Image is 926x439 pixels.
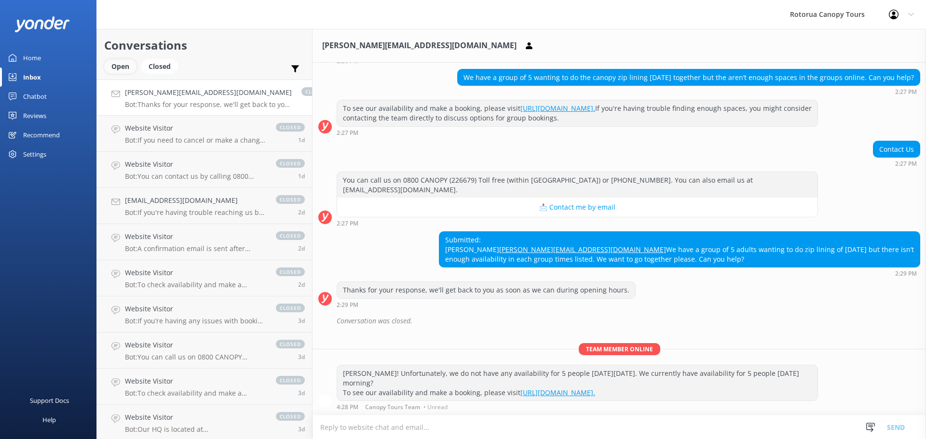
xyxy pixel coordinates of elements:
[298,280,305,289] span: Sep 20 2025 07:09pm (UTC +12:00) Pacific/Auckland
[97,224,312,260] a: Website VisitorBot:A confirmation email is sent after booking. If you need to check the details o...
[125,123,266,133] h4: Website Visitor
[439,232,920,267] div: Submitted: [PERSON_NAME] We have a group of 5 adults wanting to do zip lining of [DATE] but there...
[298,172,305,180] span: Sep 21 2025 09:40pm (UTC +12:00) Pacific/Auckland
[276,340,305,348] span: closed
[337,172,817,198] div: You can call us on 0800 CANOPY (226679) Toll free (within [GEOGRAPHIC_DATA]) or [PHONE_NUMBER]. Y...
[499,245,666,254] a: [PERSON_NAME][EMAIL_ADDRESS][DOMAIN_NAME]
[873,141,920,158] div: Contact Us
[337,282,635,298] div: Thanks for your response, we'll get back to you as soon as we can during opening hours.
[97,116,312,152] a: Website VisitorBot:If you need to cancel or make a change to your booking, please email [EMAIL_AD...
[125,136,266,145] p: Bot: If you need to cancel or make a change to your booking, please email [EMAIL_ADDRESS][DOMAIN_...
[337,100,817,126] div: To see our availability and make a booking, please visit If you're having trouble finding enough ...
[579,343,660,355] span: Team member online
[276,195,305,204] span: closed
[125,100,292,109] p: Bot: Thanks for your response, we'll get back to you as soon as we can during opening hours.
[125,195,266,206] h4: [EMAIL_ADDRESS][DOMAIN_NAME]
[457,88,920,95] div: Sep 23 2025 02:27pm (UTC +12:00) Pacific/Auckland
[298,425,305,433] span: Sep 19 2025 11:53pm (UTC +12:00) Pacific/Auckland
[125,87,292,98] h4: [PERSON_NAME][EMAIL_ADDRESS][DOMAIN_NAME]
[873,160,920,167] div: Sep 23 2025 02:27pm (UTC +12:00) Pacific/Auckland
[104,59,136,74] div: Open
[337,58,358,64] strong: 2:26 PM
[301,87,330,96] span: closed
[141,59,178,74] div: Closed
[337,302,358,308] strong: 2:29 PM
[423,404,448,410] span: • Unread
[895,271,917,277] strong: 2:29 PM
[895,161,917,167] strong: 2:27 PM
[23,145,46,164] div: Settings
[337,130,358,136] strong: 2:27 PM
[125,280,266,289] p: Bot: To check availability and make a booking, please visit [URL][DOMAIN_NAME].
[276,231,305,240] span: closed
[23,48,41,67] div: Home
[97,188,312,224] a: [EMAIL_ADDRESS][DOMAIN_NAME]Bot:If you're having trouble reaching us by phone, you can also conta...
[276,267,305,276] span: closed
[276,123,305,132] span: closed
[298,244,305,253] span: Sep 20 2025 08:53pm (UTC +12:00) Pacific/Auckland
[458,69,920,86] div: We have a group of 5 wanting to do the canopy zip lining [DATE] together but the aren’t enough sp...
[125,389,266,398] p: Bot: To check availability and make a booking, please visit [URL][DOMAIN_NAME].
[125,412,266,423] h4: Website Visitor
[23,106,46,125] div: Reviews
[298,317,305,325] span: Sep 20 2025 04:08pm (UTC +12:00) Pacific/Auckland
[298,208,305,216] span: Sep 21 2025 01:29pm (UTC +12:00) Pacific/Auckland
[125,231,266,242] h4: Website Visitor
[97,369,312,405] a: Website VisitorBot:To check availability and make a booking, please visit [URL][DOMAIN_NAME].clos...
[298,136,305,144] span: Sep 22 2025 08:51am (UTC +12:00) Pacific/Auckland
[97,260,312,296] a: Website VisitorBot:To check availability and make a booking, please visit [URL][DOMAIN_NAME].clos...
[97,80,312,116] a: [PERSON_NAME][EMAIL_ADDRESS][DOMAIN_NAME]Bot:Thanks for your response, we'll get back to you as s...
[97,152,312,188] a: Website VisitorBot:You can contact us by calling 0800 CANOPY (226679) toll-free within [GEOGRAPHI...
[42,410,56,429] div: Help
[895,89,917,95] strong: 2:27 PM
[276,412,305,421] span: closed
[276,376,305,385] span: closed
[337,301,636,308] div: Sep 23 2025 02:29pm (UTC +12:00) Pacific/Auckland
[337,221,358,226] strong: 2:27 PM
[337,365,817,400] div: [PERSON_NAME]! Unfortunately, we do not have any availability for 5 people [DATE][DATE]. We curre...
[337,403,818,410] div: Sep 23 2025 04:28pm (UTC +12:00) Pacific/Auckland
[125,340,266,350] h4: Website Visitor
[365,404,420,410] span: Canopy Tours Team
[298,389,305,397] span: Sep 20 2025 11:08am (UTC +12:00) Pacific/Auckland
[322,40,517,52] h3: [PERSON_NAME][EMAIL_ADDRESS][DOMAIN_NAME]
[125,317,266,325] p: Bot: If you’re having any issues with booking online, please call us on 0800 CANOPY (226679) toll...
[125,267,266,278] h4: Website Visitor
[141,61,183,71] a: Closed
[337,57,458,64] div: Sep 23 2025 02:26pm (UTC +12:00) Pacific/Auckland
[125,172,266,181] p: Bot: You can contact us by calling 0800 CANOPY (226679) toll-free within [GEOGRAPHIC_DATA] or [PH...
[23,87,47,106] div: Chatbot
[125,304,266,314] h4: Website Visitor
[337,313,920,329] div: Conversation was closed.
[125,208,266,217] p: Bot: If you're having trouble reaching us by phone, you can also contact us via email at [EMAIL_A...
[125,376,266,386] h4: Website Visitor
[104,36,305,54] h2: Conversations
[104,61,141,71] a: Open
[337,129,818,136] div: Sep 23 2025 02:27pm (UTC +12:00) Pacific/Auckland
[276,159,305,168] span: closed
[298,353,305,361] span: Sep 20 2025 12:10pm (UTC +12:00) Pacific/Auckland
[520,388,595,397] a: [URL][DOMAIN_NAME].
[23,125,60,145] div: Recommend
[125,353,266,361] p: Bot: You can call us on 0800 CANOPY (226679) Toll free (within [GEOGRAPHIC_DATA]) or [PHONE_NUMBE...
[125,425,266,434] p: Bot: Our HQ is located at [STREET_ADDRESS]. This is where all of our tours start and end.
[439,270,920,277] div: Sep 23 2025 02:29pm (UTC +12:00) Pacific/Auckland
[520,104,595,113] a: [URL][DOMAIN_NAME].
[318,313,920,329] div: 2025-09-23T02:32:47.428
[337,220,818,226] div: Sep 23 2025 02:27pm (UTC +12:00) Pacific/Auckland
[97,296,312,333] a: Website VisitorBot:If you’re having any issues with booking online, please call us on 0800 CANOPY...
[337,198,817,217] button: 📩 Contact me by email
[276,304,305,312] span: closed
[125,159,266,170] h4: Website Visitor
[97,333,312,369] a: Website VisitorBot:You can call us on 0800 CANOPY (226679) Toll free (within [GEOGRAPHIC_DATA]) o...
[337,404,358,410] strong: 4:28 PM
[23,67,41,87] div: Inbox
[30,391,69,410] div: Support Docs
[14,16,70,32] img: yonder-white-logo.png
[125,244,266,253] p: Bot: A confirmation email is sent after booking. If you need to check the details or reconfirm, p...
